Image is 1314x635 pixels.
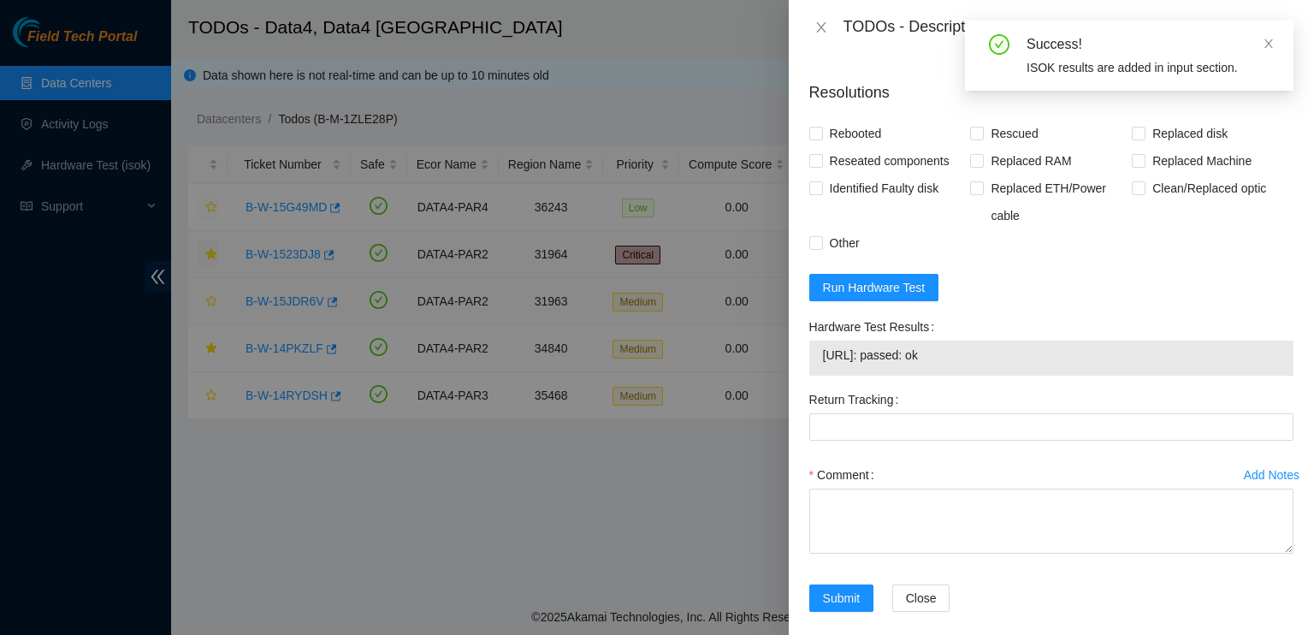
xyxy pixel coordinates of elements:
[809,413,1293,441] input: Return Tracking
[1145,147,1258,175] span: Replaced Machine
[809,461,881,489] label: Comment
[906,589,937,608] span: Close
[809,20,833,36] button: Close
[1027,34,1273,55] div: Success!
[1145,120,1234,147] span: Replaced disk
[823,175,946,202] span: Identified Faulty disk
[843,14,1293,41] div: TODOs - Description - B-W-15JDR6V
[823,346,1280,365] span: [URL]: passed: ok
[809,274,939,301] button: Run Hardware Test
[984,120,1045,147] span: Rescued
[892,585,950,612] button: Close
[823,120,889,147] span: Rebooted
[809,489,1293,554] textarea: Comment
[989,34,1009,55] span: check-circle
[1243,461,1300,489] button: Add Notes
[823,147,956,175] span: Reseated components
[823,589,861,608] span: Submit
[823,229,867,257] span: Other
[1263,38,1275,50] span: close
[823,278,926,297] span: Run Hardware Test
[1145,175,1273,202] span: Clean/Replaced optic
[809,585,874,612] button: Submit
[984,175,1132,229] span: Replaced ETH/Power cable
[1027,58,1273,77] div: ISOK results are added in input section.
[984,147,1078,175] span: Replaced RAM
[1244,469,1299,481] div: Add Notes
[809,386,906,413] label: Return Tracking
[809,313,941,341] label: Hardware Test Results
[809,68,1293,104] p: Resolutions
[814,21,828,34] span: close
